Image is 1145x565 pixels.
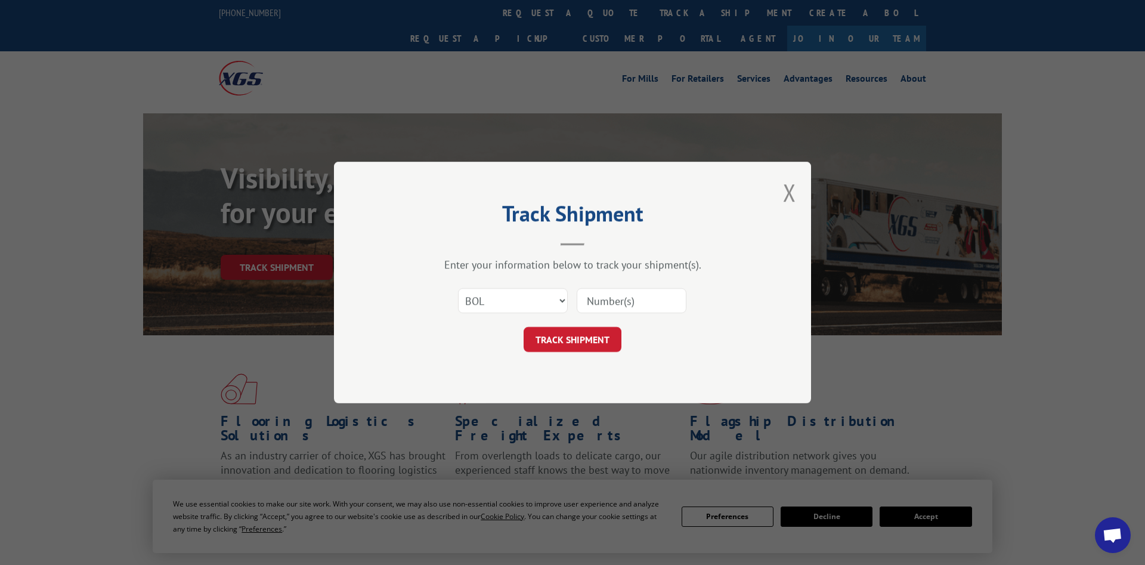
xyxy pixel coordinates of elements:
div: Open chat [1095,517,1131,553]
button: TRACK SHIPMENT [524,327,621,352]
div: Enter your information below to track your shipment(s). [394,258,751,271]
button: Close modal [783,177,796,208]
h2: Track Shipment [394,205,751,228]
input: Number(s) [577,288,686,313]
